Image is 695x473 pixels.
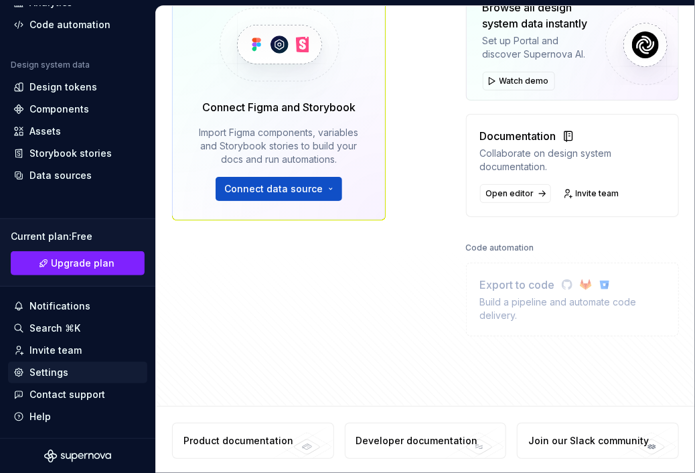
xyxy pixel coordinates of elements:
a: Storybook stories [8,143,147,164]
div: Data sources [29,169,92,182]
a: Invite team [8,340,147,361]
div: Help [29,410,51,423]
span: Connect data source [224,182,323,196]
span: Watch demo [499,76,549,86]
div: Components [29,103,89,116]
div: Export to code [480,277,666,293]
a: Product documentation [172,423,334,459]
div: Design tokens [29,80,97,94]
div: Build a pipeline and automate code delivery. [480,295,666,322]
div: Notifications [29,299,90,313]
div: Documentation [480,128,666,144]
button: Search ⌘K [8,318,147,339]
div: Search ⌘K [29,322,80,335]
div: Collaborate on design system documentation. [480,147,666,174]
a: Settings [8,362,147,383]
button: Help [8,406,147,427]
div: Assets [29,125,61,138]
a: Developer documentation [345,423,507,459]
div: Design system data [11,60,90,70]
div: Storybook stories [29,147,112,160]
a: Design tokens [8,76,147,98]
div: Developer documentation [356,434,478,448]
div: Current plan : Free [11,230,145,243]
div: Code automation [29,18,110,31]
div: Join our Slack community [528,434,649,448]
div: Product documentation [183,434,293,448]
a: Assets [8,121,147,142]
div: Code automation [466,239,534,257]
a: Open editor [480,184,551,203]
span: Invite team [576,188,619,199]
button: Contact support [8,384,147,405]
button: Watch demo [483,72,555,90]
div: Connect Figma and Storybook [202,99,356,115]
div: Set up Portal and discover Supernova AI. [483,34,595,61]
a: Code automation [8,14,147,36]
svg: Supernova Logo [44,450,111,463]
div: Contact support [29,388,105,401]
div: Import Figma components, variables and Storybook stories to build your docs and run automations. [191,126,366,166]
button: Notifications [8,295,147,317]
a: Components [8,98,147,120]
div: Invite team [29,344,82,357]
span: Open editor [486,188,534,199]
a: Invite team [559,184,625,203]
button: Upgrade plan [11,251,145,275]
a: Data sources [8,165,147,186]
span: Upgrade plan [52,257,115,270]
div: Settings [29,366,68,379]
a: Join our Slack community [517,423,679,459]
button: Connect data source [216,177,342,201]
